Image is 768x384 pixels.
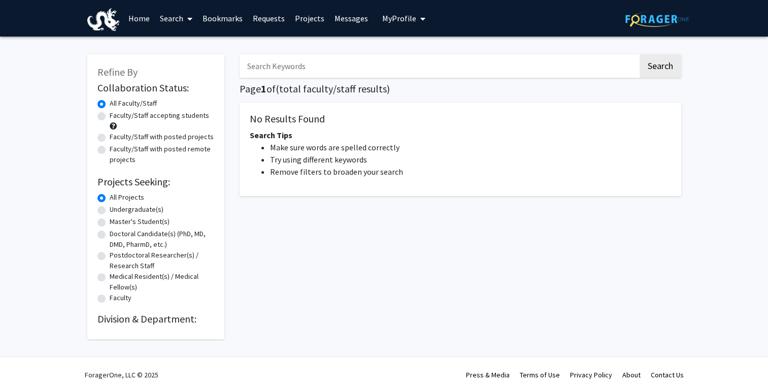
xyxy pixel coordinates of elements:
a: Bookmarks [197,1,248,36]
label: Postdoctoral Researcher(s) / Research Staff [110,250,214,271]
h2: Projects Seeking: [97,176,214,188]
label: All Faculty/Staff [110,98,157,109]
label: All Projects [110,192,144,203]
label: Doctoral Candidate(s) (PhD, MD, DMD, PharmD, etc.) [110,229,214,250]
h2: Collaboration Status: [97,82,214,94]
h5: No Results Found [250,113,671,125]
a: Requests [248,1,290,36]
label: Faculty/Staff accepting students [110,110,209,121]
span: 1 [261,82,266,95]
li: Remove filters to broaden your search [270,166,671,178]
img: ForagerOne Logo [625,11,689,27]
a: Privacy Policy [570,370,612,379]
a: Press & Media [466,370,510,379]
label: Faculty/Staff with posted projects [110,132,214,142]
label: Undergraduate(s) [110,204,163,215]
label: Faculty [110,293,131,303]
label: Medical Resident(s) / Medical Fellow(s) [110,271,214,293]
a: Terms of Use [520,370,560,379]
button: Search [640,54,681,78]
input: Search Keywords [240,54,638,78]
img: Drexel University Logo [87,8,120,31]
a: Projects [290,1,329,36]
nav: Page navigation [240,206,681,230]
li: Make sure words are spelled correctly [270,141,671,153]
a: Search [155,1,197,36]
label: Master's Student(s) [110,216,170,227]
span: Refine By [97,66,138,78]
a: Messages [329,1,373,36]
a: Home [123,1,155,36]
a: About [622,370,641,379]
span: My Profile [382,13,416,23]
label: Faculty/Staff with posted remote projects [110,144,214,165]
span: Search Tips [250,130,292,140]
h1: Page of ( total faculty/staff results) [240,83,681,95]
li: Try using different keywords [270,153,671,166]
h2: Division & Department: [97,313,214,325]
a: Contact Us [651,370,684,379]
